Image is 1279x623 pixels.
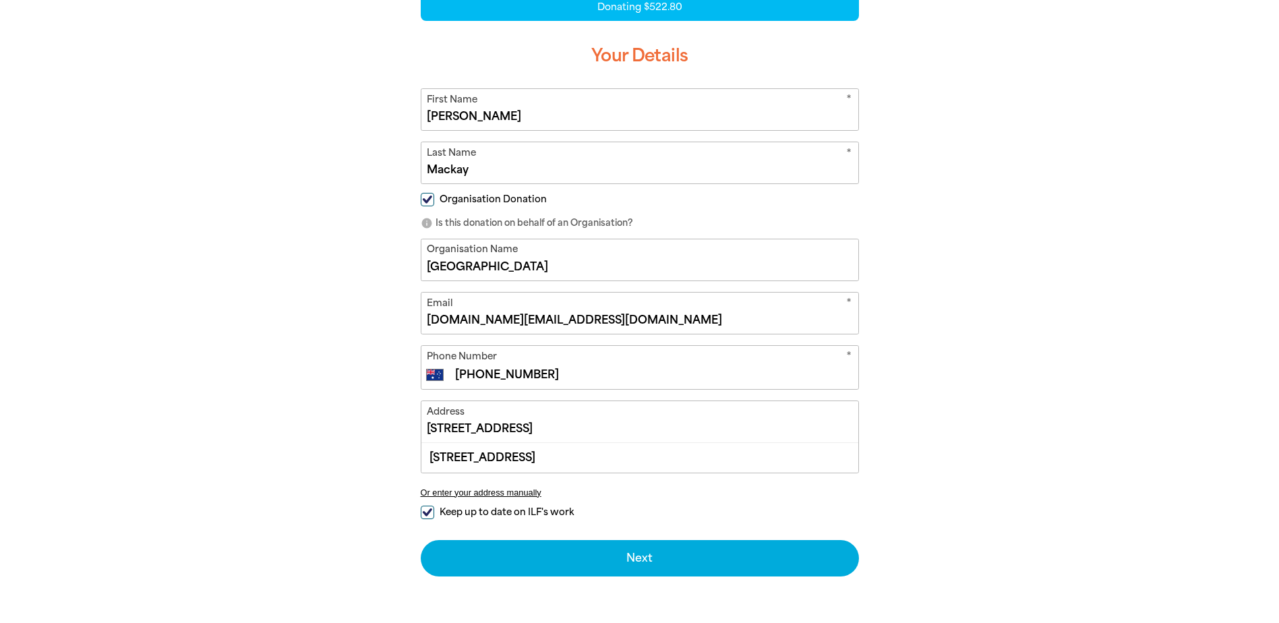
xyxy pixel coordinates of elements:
[421,443,858,472] div: [STREET_ADDRESS]
[421,193,434,206] input: Organisation Donation
[421,216,859,230] p: Is this donation on behalf of an Organisation?
[440,506,574,518] span: Keep up to date on ILF's work
[846,349,852,366] i: Required
[421,34,859,78] h3: Your Details
[421,217,433,229] i: info
[421,506,434,519] input: Keep up to date on ILF's work
[421,540,859,576] button: Next
[440,193,547,206] span: Organisation Donation
[421,487,859,498] button: Or enter your address manually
